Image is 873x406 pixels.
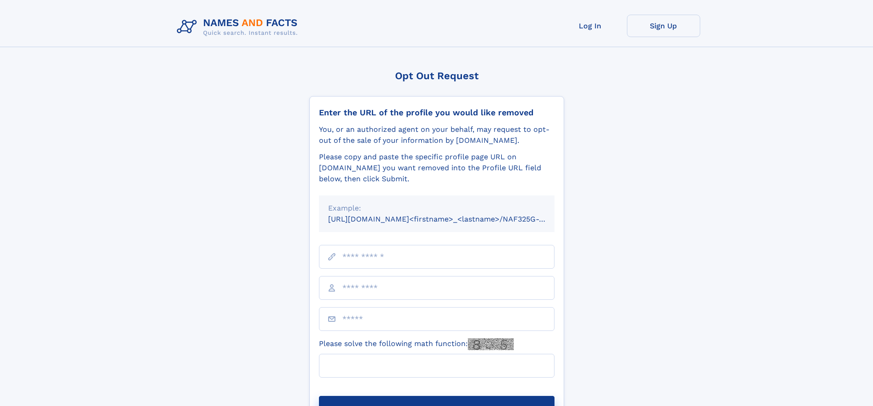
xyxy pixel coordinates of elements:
[173,15,305,39] img: Logo Names and Facts
[319,152,555,184] div: Please copy and paste the specific profile page URL on [DOMAIN_NAME] you want removed into the Pr...
[309,70,564,81] div: Opt Out Request
[627,15,700,37] a: Sign Up
[554,15,627,37] a: Log In
[319,124,555,146] div: You, or an authorized agent on your behalf, may request to opt-out of the sale of your informatio...
[319,108,555,118] div: Enter the URL of the profile you would like removed
[328,203,545,214] div: Example:
[328,215,572,223] small: [URL][DOMAIN_NAME]<firstname>_<lastname>/NAF325G-xxxxxxxx
[319,338,514,350] label: Please solve the following math function:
